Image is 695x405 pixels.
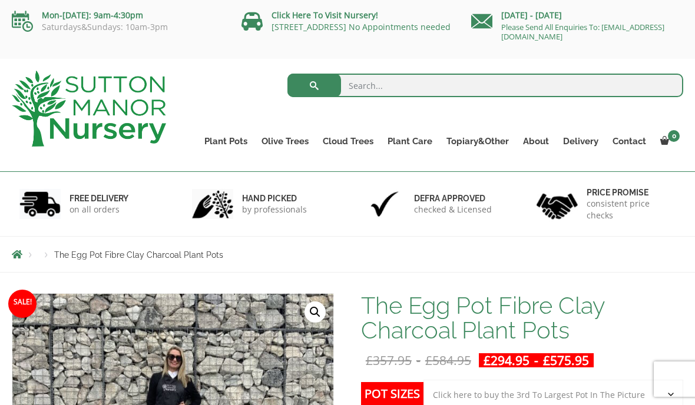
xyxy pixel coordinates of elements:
span: £ [543,352,550,369]
span: £ [484,352,491,369]
bdi: 575.95 [543,352,589,369]
bdi: 584.95 [425,352,471,369]
img: 4.jpg [537,186,578,222]
a: Delivery [556,133,605,150]
a: View full-screen image gallery [305,301,326,323]
a: Olive Trees [254,133,316,150]
span: £ [425,352,432,369]
a: Cloud Trees [316,133,380,150]
a: Click Here To Visit Nursery! [272,9,378,21]
bdi: 294.95 [484,352,529,369]
label: Pot Sizes [361,382,423,405]
p: by professionals [242,204,307,215]
span: 0 [668,130,680,142]
img: 3.jpg [364,189,405,219]
img: 1.jpg [19,189,61,219]
h6: Defra approved [414,193,492,204]
p: on all orders [69,204,128,215]
a: 0 [653,133,683,150]
bdi: 357.95 [366,352,412,369]
p: Mon-[DATE]: 9am-4:30pm [12,8,224,22]
del: - [361,353,476,367]
input: Search... [287,74,684,97]
p: Saturdays&Sundays: 10am-3pm [12,22,224,32]
img: 2.jpg [192,189,233,219]
h6: Price promise [587,187,676,198]
img: logo [12,71,166,147]
p: consistent price checks [587,198,676,221]
a: Contact [605,133,653,150]
span: The Egg Pot Fibre Clay Charcoal Plant Pots [54,250,223,260]
h6: FREE DELIVERY [69,193,128,204]
a: [STREET_ADDRESS] No Appointments needed [272,21,451,32]
a: Topiary&Other [439,133,516,150]
a: Please Send All Enquiries To: [EMAIL_ADDRESS][DOMAIN_NAME] [501,22,664,42]
a: Plant Pots [197,133,254,150]
p: checked & Licensed [414,204,492,215]
h6: hand picked [242,193,307,204]
h1: The Egg Pot Fibre Clay Charcoal Plant Pots [361,293,683,343]
ins: - [479,353,594,367]
p: [DATE] - [DATE] [471,8,683,22]
nav: Breadcrumbs [12,250,683,259]
a: About [516,133,556,150]
span: Sale! [8,290,37,318]
span: £ [366,352,373,369]
a: Plant Care [380,133,439,150]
